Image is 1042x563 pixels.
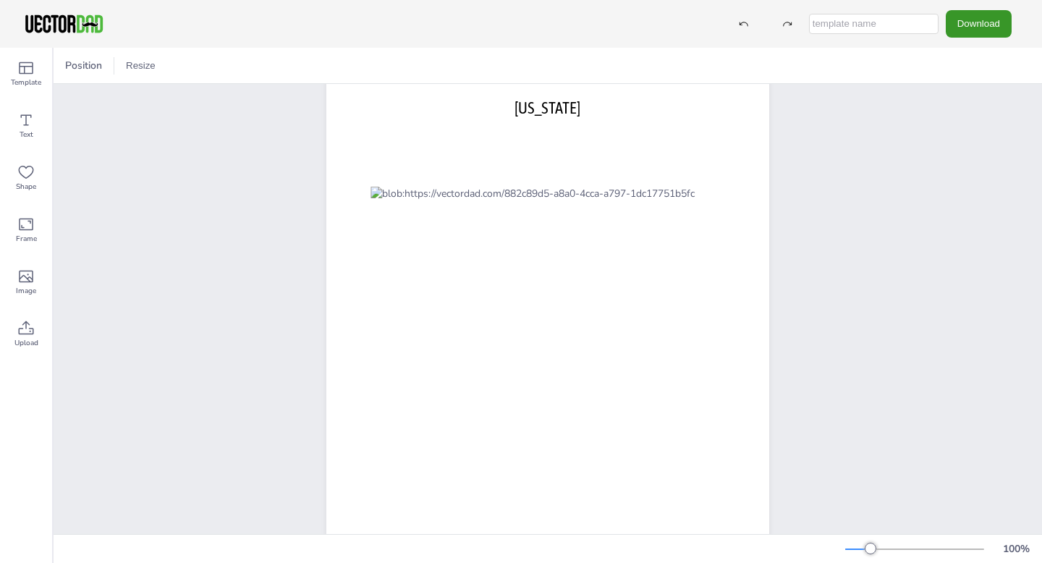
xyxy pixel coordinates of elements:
[14,337,38,349] span: Upload
[16,233,37,245] span: Frame
[946,10,1012,37] button: Download
[999,542,1033,556] div: 100 %
[62,59,105,72] span: Position
[809,14,939,34] input: template name
[23,13,105,35] img: VectorDad-1.png
[16,181,36,192] span: Shape
[120,54,161,77] button: Resize
[20,129,33,140] span: Text
[514,98,580,117] span: [US_STATE]
[16,285,36,297] span: Image
[11,77,41,88] span: Template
